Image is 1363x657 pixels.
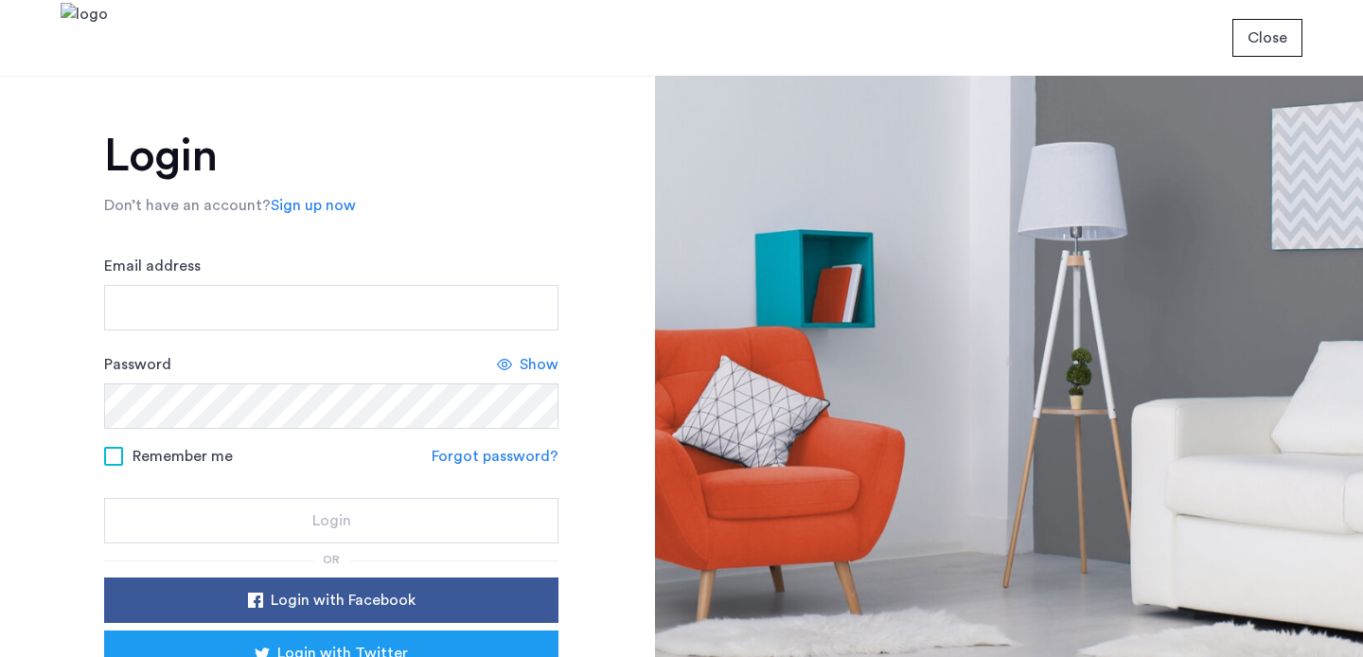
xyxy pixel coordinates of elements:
[323,554,340,565] span: or
[104,353,171,376] label: Password
[104,198,271,213] span: Don’t have an account?
[271,589,416,612] span: Login with Facebook
[104,133,558,179] h1: Login
[271,194,356,217] a: Sign up now
[61,3,108,74] img: logo
[432,445,558,468] a: Forgot password?
[1232,19,1302,57] button: button
[104,255,201,277] label: Email address
[104,577,558,623] button: button
[520,353,558,376] span: Show
[133,445,233,468] span: Remember me
[104,498,558,543] button: button
[312,509,351,532] span: Login
[1248,27,1287,49] span: Close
